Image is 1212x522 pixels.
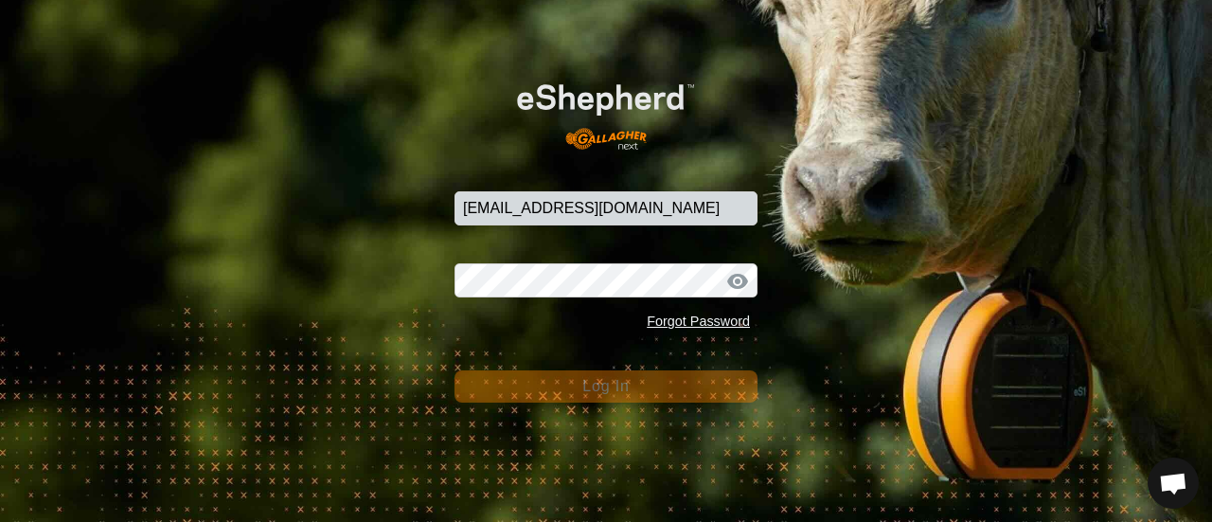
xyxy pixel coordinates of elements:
[582,378,629,394] span: Log In
[647,314,750,329] a: Forgot Password
[485,59,727,162] img: E-shepherd Logo
[454,370,757,403] button: Log In
[1148,458,1199,509] div: Open chat
[454,191,757,225] input: Email Address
